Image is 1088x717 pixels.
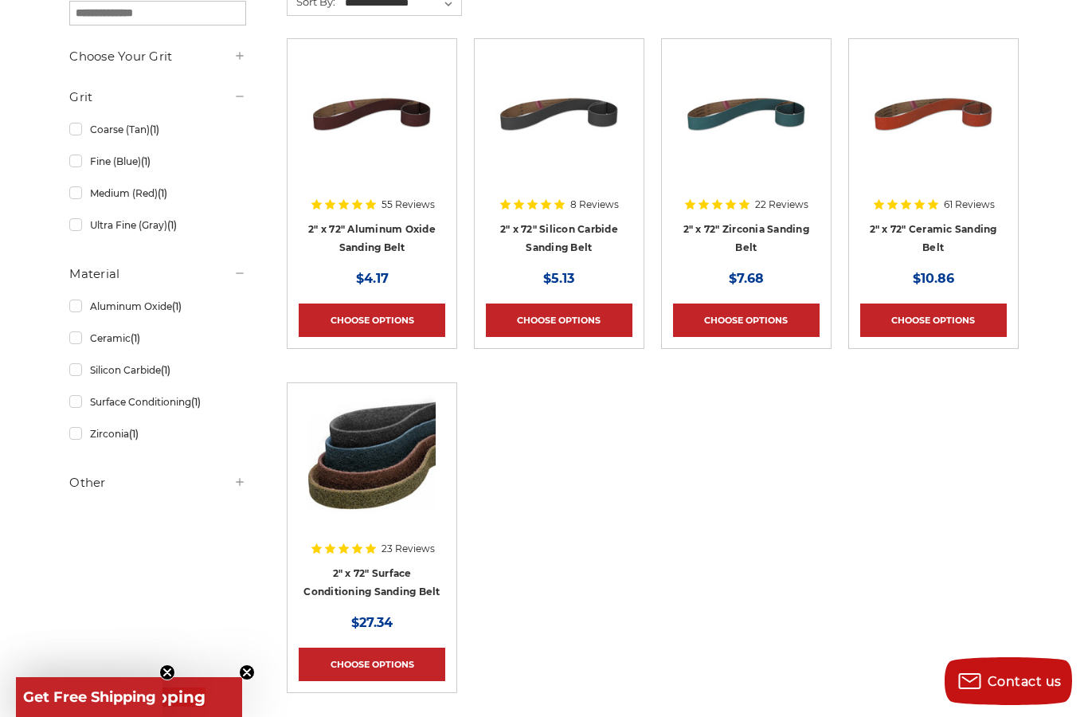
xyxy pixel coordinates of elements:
button: Close teaser [159,664,175,680]
span: (1) [158,187,167,199]
a: Surface Conditioning [69,388,245,416]
a: Ceramic [69,324,245,352]
span: $7.68 [729,271,764,286]
a: Silicon Carbide [69,356,245,384]
span: (1) [172,300,182,312]
h5: Grit [69,88,245,107]
span: (1) [131,332,140,344]
a: 2" x 72" Aluminum Oxide Pipe Sanding Belt [299,50,445,197]
a: Ultra Fine (Gray) [69,211,245,239]
button: Contact us [945,657,1072,705]
span: Get Free Shipping [23,688,156,706]
span: (1) [129,428,139,440]
a: Choose Options [299,304,445,337]
span: 22 Reviews [755,200,808,210]
a: Choose Options [860,304,1007,337]
a: Choose Options [673,304,820,337]
a: Choose Options [486,304,632,337]
a: 2" x 72" Aluminum Oxide Sanding Belt [308,223,436,253]
button: Close teaser [239,664,255,680]
span: $27.34 [351,615,393,630]
a: Aluminum Oxide [69,292,245,320]
span: $4.17 [356,271,389,286]
span: (1) [161,364,170,376]
span: 61 Reviews [944,200,995,210]
a: 2"x72" Surface Conditioning Sanding Belts [299,394,445,541]
img: 2" x 72" Aluminum Oxide Pipe Sanding Belt [308,50,436,178]
a: Zirconia [69,420,245,448]
img: 2"x72" Surface Conditioning Sanding Belts [308,394,436,522]
span: (1) [141,155,151,167]
a: Medium (Red) [69,179,245,207]
span: 55 Reviews [382,200,435,210]
div: Get Free ShippingClose teaser [16,677,242,717]
span: (1) [150,123,159,135]
img: 2" x 72" Silicon Carbide File Belt [495,50,623,178]
a: Choose Options [299,648,445,681]
a: Coarse (Tan) [69,116,245,143]
a: 2" x 72" Surface Conditioning Sanding Belt [303,567,440,597]
span: $10.86 [913,271,954,286]
a: Fine (Blue) [69,147,245,175]
span: $5.13 [543,271,574,286]
img: 2" x 72" Ceramic Pipe Sanding Belt [870,50,997,178]
a: 2" x 72" Ceramic Sanding Belt [870,223,997,253]
a: 2" x 72" Zirconia Sanding Belt [683,223,809,253]
h5: Material [69,264,245,284]
a: 2" x 72" Ceramic Pipe Sanding Belt [860,50,1007,197]
span: (1) [191,396,201,408]
span: 8 Reviews [570,200,619,210]
img: 2" x 72" Zirconia Pipe Sanding Belt [683,50,810,178]
a: 2" x 72" Silicon Carbide File Belt [486,50,632,197]
a: 2" x 72" Silicon Carbide Sanding Belt [500,223,618,253]
span: 23 Reviews [382,544,435,554]
h5: Other [69,473,245,492]
span: Contact us [988,674,1062,689]
span: (1) [167,219,177,231]
h5: Choose Your Grit [69,47,245,66]
a: 2" x 72" Zirconia Pipe Sanding Belt [673,50,820,197]
div: Get Free ShippingClose teaser [16,677,162,717]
